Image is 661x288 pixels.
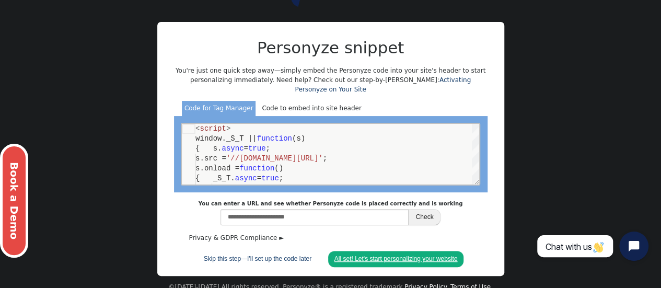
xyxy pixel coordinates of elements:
span: script [18,1,44,9]
span: "[DOMAIN_NAME]" [84,60,149,68]
span: s.src = [14,30,44,39]
b: You can enter a URL and see whether Personyze code is placed correctly and is working [199,201,463,206]
a: Activating Personyze on Your Site [295,76,471,93]
span: ); [149,60,158,68]
span: function [75,10,110,19]
h2: Personyze snippet [174,36,488,60]
span: function [57,40,92,49]
span: '//[DOMAIN_NAME][URL]' [44,30,141,39]
span: { _S_T. [14,50,53,59]
div: Code to embed into site header [259,101,364,117]
span: = [75,50,79,59]
a: Skip this step—I'll set up the code later [198,251,318,267]
div: Code for Tag Manager [182,101,256,117]
span: > [44,1,49,9]
span: () [92,40,101,49]
a: All set! Let's start personalizing your website [328,251,464,267]
button: Check [409,209,440,225]
p: You're just one quick step away—simply embed the Personyze code into your site's header to start ... [174,66,488,94]
a: Privacy & GDPR Compliance ► [187,232,287,244]
span: = [62,20,66,29]
span: ; [97,50,101,59]
span: ; [141,30,145,39]
span: , [79,60,84,68]
span: window._S_T || [14,10,75,19]
span: true [79,50,97,59]
span: { s. [14,20,40,29]
span: true [66,20,84,29]
span: _S_T.setup( [14,60,62,68]
span: s.onload = [14,40,57,49]
span: async [53,50,75,59]
span: 7906 [62,60,79,68]
span: < [14,1,18,9]
span: ; [84,20,88,29]
span: (s) [110,10,123,19]
span: async [40,20,62,29]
